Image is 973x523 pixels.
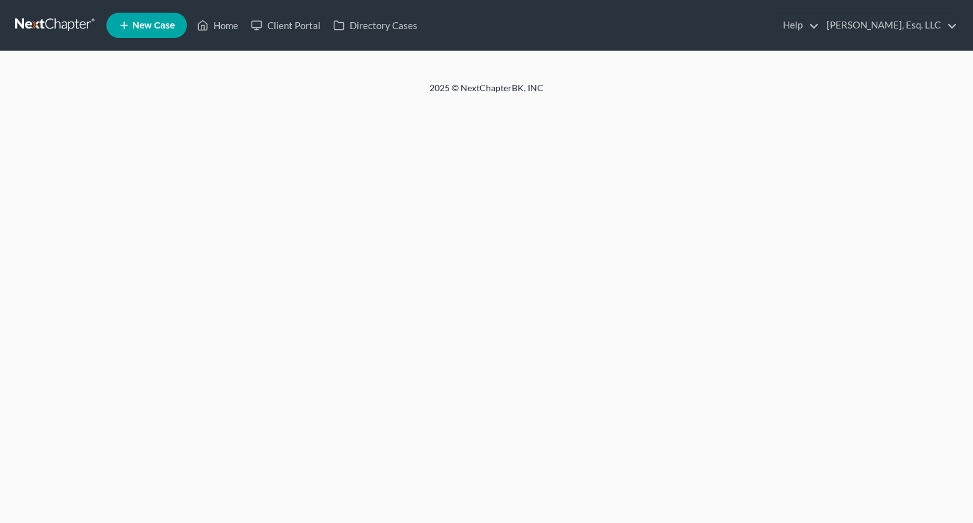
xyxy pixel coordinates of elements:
a: Client Portal [245,14,327,37]
a: Home [191,14,245,37]
new-legal-case-button: New Case [106,13,187,38]
a: [PERSON_NAME], Esq. LLC [820,14,957,37]
div: 2025 © NextChapterBK, INC [125,82,848,104]
a: Help [777,14,819,37]
a: Directory Cases [327,14,424,37]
